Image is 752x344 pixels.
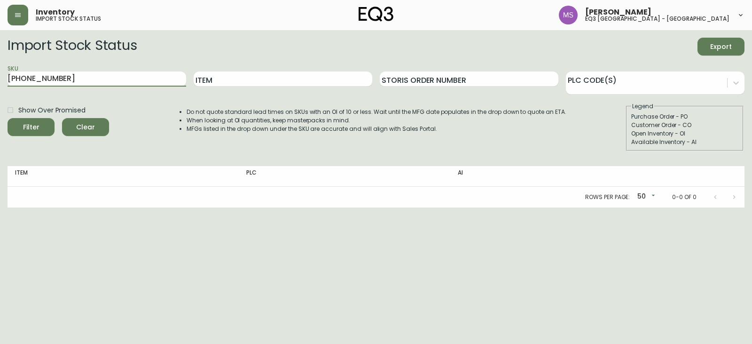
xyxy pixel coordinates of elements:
[187,116,566,125] li: When looking at OI quantities, keep masterpacks in mind.
[559,6,578,24] img: 1b6e43211f6f3cc0b0729c9049b8e7af
[631,121,738,129] div: Customer Order - CO
[8,118,55,136] button: Filter
[585,8,651,16] span: [PERSON_NAME]
[585,193,630,201] p: Rows per page:
[631,129,738,138] div: Open Inventory - OI
[36,16,101,22] h5: import stock status
[672,193,697,201] p: 0-0 of 0
[634,189,657,205] div: 50
[631,102,654,111] legend: Legend
[239,166,450,187] th: PLC
[705,41,737,53] span: Export
[187,108,566,116] li: Do not quote standard lead times on SKUs with an OI of 10 or less. Wait until the MFG date popula...
[697,38,744,56] button: Export
[631,138,738,146] div: Available Inventory - AI
[23,121,39,133] div: Filter
[36,8,75,16] span: Inventory
[8,166,239,187] th: Item
[70,121,102,133] span: Clear
[450,166,619,187] th: AI
[359,7,393,22] img: logo
[631,112,738,121] div: Purchase Order - PO
[8,38,137,56] h2: Import Stock Status
[62,118,109,136] button: Clear
[585,16,729,22] h5: eq3 [GEOGRAPHIC_DATA] - [GEOGRAPHIC_DATA]
[18,105,86,115] span: Show Over Promised
[187,125,566,133] li: MFGs listed in the drop down under the SKU are accurate and will align with Sales Portal.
